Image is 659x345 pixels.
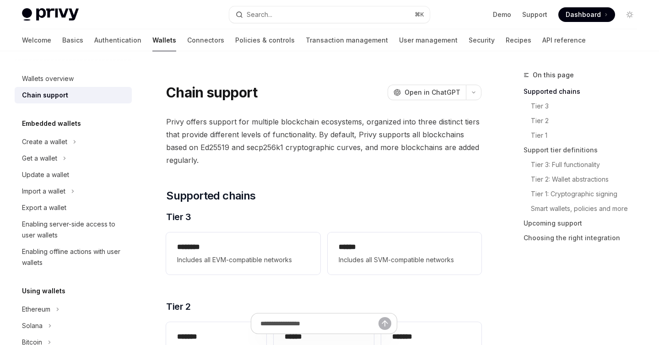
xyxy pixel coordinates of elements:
[531,187,644,201] a: Tier 1: Cryptographic signing
[531,172,644,187] a: Tier 2: Wallet abstractions
[62,29,83,51] a: Basics
[166,189,255,203] span: Supported chains
[22,246,126,268] div: Enabling offline actions with user wallets
[187,29,224,51] a: Connectors
[378,317,391,330] button: Send message
[94,29,141,51] a: Authentication
[531,113,644,128] a: Tier 2
[493,10,511,19] a: Demo
[177,254,309,265] span: Includes all EVM-compatible networks
[622,7,637,22] button: Toggle dark mode
[415,11,424,18] span: ⌘ K
[247,9,272,20] div: Search...
[22,136,67,147] div: Create a wallet
[524,216,644,231] a: Upcoming support
[469,29,495,51] a: Security
[405,88,460,97] span: Open in ChatGPT
[524,231,644,245] a: Choosing the right integration
[15,87,132,103] a: Chain support
[15,199,132,216] a: Export a wallet
[566,10,601,19] span: Dashboard
[399,29,458,51] a: User management
[339,254,470,265] span: Includes all SVM-compatible networks
[22,73,74,84] div: Wallets overview
[22,320,43,331] div: Solana
[15,70,132,87] a: Wallets overview
[558,7,615,22] a: Dashboard
[166,300,190,313] span: Tier 2
[306,29,388,51] a: Transaction management
[166,84,257,101] h1: Chain support
[15,216,132,243] a: Enabling server-side access to user wallets
[22,186,65,197] div: Import a wallet
[166,232,320,275] a: **** ***Includes all EVM-compatible networks
[22,169,69,180] div: Update a wallet
[22,118,81,129] h5: Embedded wallets
[524,84,644,99] a: Supported chains
[22,219,126,241] div: Enabling server-side access to user wallets
[22,90,68,101] div: Chain support
[531,201,644,216] a: Smart wallets, policies and more
[166,210,191,223] span: Tier 3
[524,143,644,157] a: Support tier definitions
[229,6,429,23] button: Search...⌘K
[15,243,132,271] a: Enabling offline actions with user wallets
[533,70,574,81] span: On this page
[531,157,644,172] a: Tier 3: Full functionality
[235,29,295,51] a: Policies & controls
[166,115,481,167] span: Privy offers support for multiple blockchain ecosystems, organized into three distinct tiers that...
[22,29,51,51] a: Welcome
[388,85,466,100] button: Open in ChatGPT
[152,29,176,51] a: Wallets
[22,286,65,296] h5: Using wallets
[22,153,57,164] div: Get a wallet
[531,99,644,113] a: Tier 3
[531,128,644,143] a: Tier 1
[22,8,79,21] img: light logo
[22,304,50,315] div: Ethereum
[22,202,66,213] div: Export a wallet
[542,29,586,51] a: API reference
[328,232,481,275] a: **** *Includes all SVM-compatible networks
[506,29,531,51] a: Recipes
[522,10,547,19] a: Support
[15,167,132,183] a: Update a wallet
